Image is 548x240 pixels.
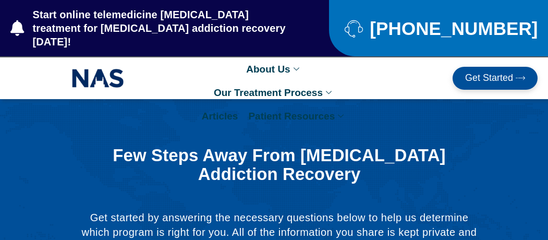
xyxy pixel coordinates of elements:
[243,104,351,128] a: Patient Resources
[345,19,522,38] a: [PHONE_NUMBER]
[209,81,339,104] a: Our Treatment Process
[367,22,538,35] span: [PHONE_NUMBER]
[10,8,287,49] a: Start online telemedicine [MEDICAL_DATA] treatment for [MEDICAL_DATA] addiction recovery [DATE]!
[197,104,243,128] a: Articles
[241,57,307,81] a: About Us
[453,67,538,90] a: Get Started
[105,146,454,184] h1: Few Steps Away From [MEDICAL_DATA] Addiction Recovery
[30,8,287,49] span: Start online telemedicine [MEDICAL_DATA] treatment for [MEDICAL_DATA] addiction recovery [DATE]!
[465,73,513,83] span: Get Started
[72,66,124,90] img: NAS_email_signature-removebg-preview.png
